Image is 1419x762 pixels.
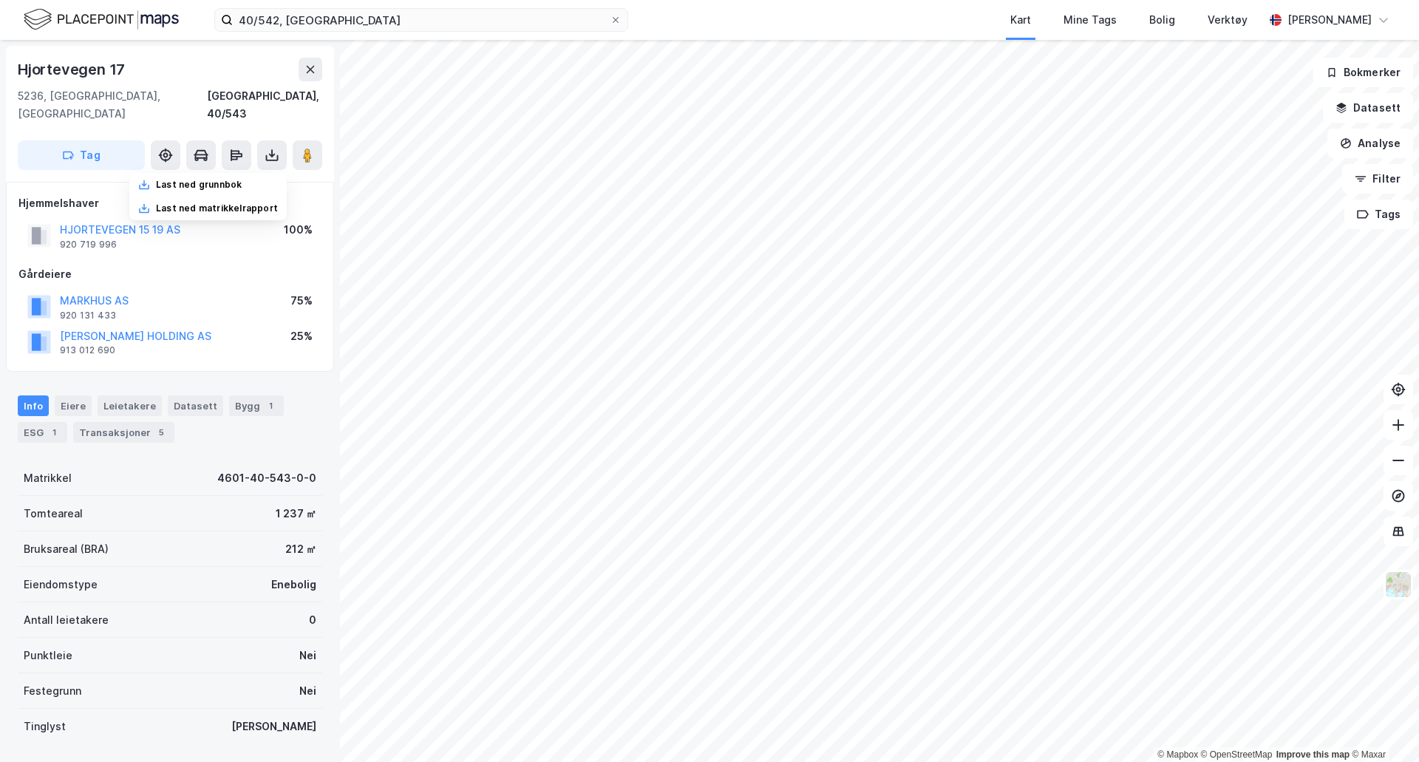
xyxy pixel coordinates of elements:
[24,718,66,735] div: Tinglyst
[73,422,174,443] div: Transaksjoner
[207,87,322,123] div: [GEOGRAPHIC_DATA], 40/543
[18,194,321,212] div: Hjemmelshaver
[24,505,83,523] div: Tomteareal
[18,395,49,416] div: Info
[233,9,610,31] input: Søk på adresse, matrikkel, gårdeiere, leietakere eller personer
[284,221,313,239] div: 100%
[168,395,223,416] div: Datasett
[231,718,316,735] div: [PERSON_NAME]
[98,395,162,416] div: Leietakere
[24,540,109,558] div: Bruksareal (BRA)
[47,425,61,440] div: 1
[154,425,169,440] div: 5
[1384,571,1412,599] img: Z
[18,58,128,81] div: Hjortevegen 17
[156,203,278,214] div: Last ned matrikkelrapport
[290,292,313,310] div: 75%
[24,576,98,593] div: Eiendomstype
[1010,11,1031,29] div: Kart
[1064,11,1117,29] div: Mine Tags
[1276,749,1350,760] a: Improve this map
[1342,164,1413,194] button: Filter
[1157,749,1198,760] a: Mapbox
[24,7,179,33] img: logo.f888ab2527a4732fd821a326f86c7f29.svg
[1344,200,1413,229] button: Tags
[1327,129,1413,158] button: Analyse
[229,395,284,416] div: Bygg
[1323,93,1413,123] button: Datasett
[60,239,117,251] div: 920 719 996
[290,327,313,345] div: 25%
[24,682,81,700] div: Festegrunn
[271,576,316,593] div: Enebolig
[1149,11,1175,29] div: Bolig
[1208,11,1248,29] div: Verktøy
[217,469,316,487] div: 4601-40-543-0-0
[1201,749,1273,760] a: OpenStreetMap
[263,398,278,413] div: 1
[156,179,242,191] div: Last ned grunnbok
[299,647,316,664] div: Nei
[24,611,109,629] div: Antall leietakere
[60,344,115,356] div: 913 012 690
[18,87,207,123] div: 5236, [GEOGRAPHIC_DATA], [GEOGRAPHIC_DATA]
[285,540,316,558] div: 212 ㎡
[276,505,316,523] div: 1 237 ㎡
[1313,58,1413,87] button: Bokmerker
[18,422,67,443] div: ESG
[18,140,145,170] button: Tag
[1345,691,1419,762] iframe: Chat Widget
[18,265,321,283] div: Gårdeiere
[1345,691,1419,762] div: Kontrollprogram for chat
[55,395,92,416] div: Eiere
[309,611,316,629] div: 0
[299,682,316,700] div: Nei
[24,647,72,664] div: Punktleie
[24,469,72,487] div: Matrikkel
[60,310,116,322] div: 920 131 433
[1287,11,1372,29] div: [PERSON_NAME]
